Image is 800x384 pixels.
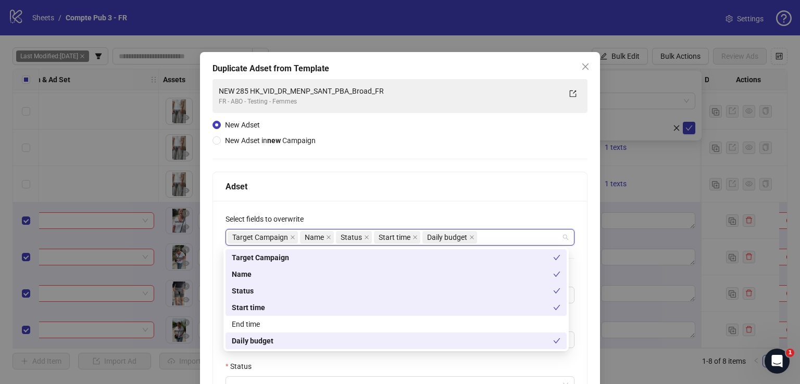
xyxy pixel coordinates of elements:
[290,235,295,240] span: close
[232,268,553,280] div: Name
[232,335,553,347] div: Daily budget
[374,231,420,244] span: Start time
[226,283,567,299] div: Status
[226,266,567,283] div: Name
[267,136,281,145] strong: new
[427,232,467,243] span: Daily budget
[232,232,288,243] span: Target Campaign
[341,232,362,243] span: Status
[225,136,316,145] span: New Adset in Campaign
[553,271,560,278] span: check
[232,285,553,297] div: Status
[226,316,567,332] div: End time
[226,299,567,316] div: Start time
[226,249,567,266] div: Target Campaign
[553,304,560,311] span: check
[577,58,594,75] button: Close
[553,254,560,261] span: check
[786,349,794,357] span: 1
[219,85,560,97] div: NEW 285 HK_VID_DR_MENP_SANT_PBA_Broad_FR
[765,349,790,374] iframe: Intercom live chat
[413,235,418,240] span: close
[232,302,553,313] div: Start time
[226,361,258,372] label: Status
[469,235,474,240] span: close
[225,121,260,129] span: New Adset
[213,62,587,75] div: Duplicate Adset from Template
[226,180,574,193] div: Adset
[305,232,324,243] span: Name
[232,252,553,263] div: Target Campaign
[226,332,567,349] div: Daily budget
[581,62,590,71] span: close
[364,235,369,240] span: close
[569,90,577,97] span: export
[422,231,477,244] span: Daily budget
[226,213,310,225] label: Select fields to overwrite
[336,231,372,244] span: Status
[228,231,298,244] span: Target Campaign
[379,232,410,243] span: Start time
[553,287,560,295] span: check
[219,97,560,107] div: FR - ABO - Testing - Femmes
[300,231,334,244] span: Name
[553,337,560,344] span: check
[232,318,560,330] div: End time
[326,235,331,240] span: close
